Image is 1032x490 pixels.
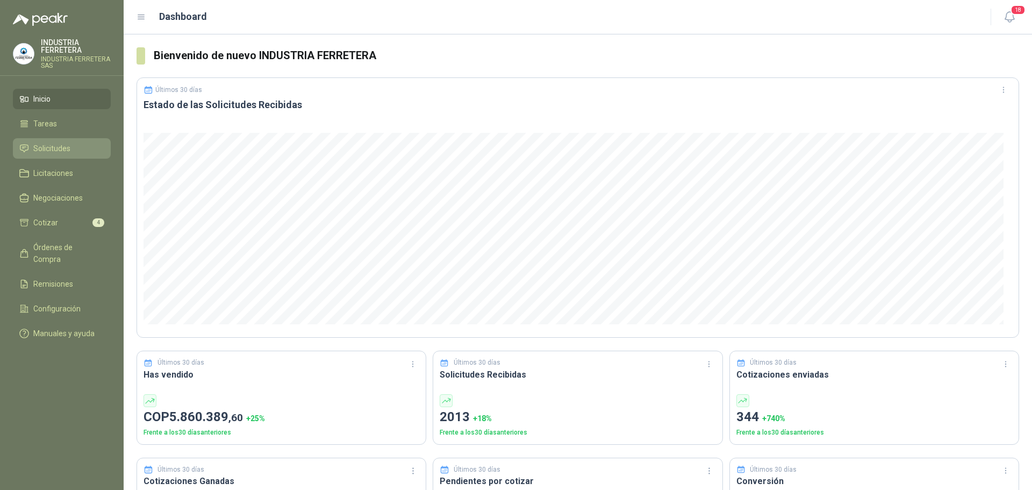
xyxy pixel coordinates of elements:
span: Cotizar [33,217,58,229]
span: 18 [1010,5,1026,15]
a: Remisiones [13,274,111,294]
p: Últimos 30 días [157,465,204,475]
span: ,60 [228,411,243,424]
a: Manuales y ayuda [13,323,111,344]
p: Frente a los 30 días anteriores [440,428,715,438]
h3: Has vendido [144,368,419,381]
p: INDUSTRIA FERRETERA SAS [41,56,111,69]
a: Tareas [13,113,111,134]
span: Remisiones [33,278,73,290]
a: Inicio [13,89,111,109]
p: Últimos 30 días [750,358,797,368]
a: Negociaciones [13,188,111,208]
a: Solicitudes [13,138,111,159]
img: Logo peakr [13,13,68,26]
h3: Pendientes por cotizar [440,474,715,488]
a: Cotizar4 [13,212,111,233]
h1: Dashboard [159,9,207,24]
p: Últimos 30 días [750,465,797,475]
p: INDUSTRIA FERRETERA [41,39,111,54]
span: Inicio [33,93,51,105]
button: 18 [1000,8,1019,27]
span: Manuales y ayuda [33,328,95,339]
span: Órdenes de Compra [33,242,101,265]
h3: Conversión [736,474,1012,488]
p: 2013 [440,407,715,428]
h3: Cotizaciones enviadas [736,368,1012,381]
h3: Estado de las Solicitudes Recibidas [144,98,1012,111]
span: Licitaciones [33,167,73,179]
span: Tareas [33,118,57,130]
p: Últimos 30 días [454,358,500,368]
h3: Bienvenido de nuevo INDUSTRIA FERRETERA [154,47,1019,64]
span: 4 [92,218,104,227]
p: Frente a los 30 días anteriores [144,428,419,438]
img: Company Logo [13,44,34,64]
a: Configuración [13,299,111,319]
span: + 18 % [473,414,492,423]
p: 344 [736,407,1012,428]
span: 5.860.389 [169,409,243,424]
a: Licitaciones [13,163,111,183]
h3: Solicitudes Recibidas [440,368,715,381]
span: Negociaciones [33,192,83,204]
p: Últimos 30 días [155,86,202,94]
p: Últimos 30 días [454,465,500,475]
span: Configuración [33,303,81,315]
span: + 740 % [762,414,785,423]
p: COP [144,407,419,428]
span: + 25 % [246,414,265,423]
h3: Cotizaciones Ganadas [144,474,419,488]
a: Órdenes de Compra [13,237,111,269]
p: Últimos 30 días [157,358,204,368]
p: Frente a los 30 días anteriores [736,428,1012,438]
span: Solicitudes [33,143,70,154]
